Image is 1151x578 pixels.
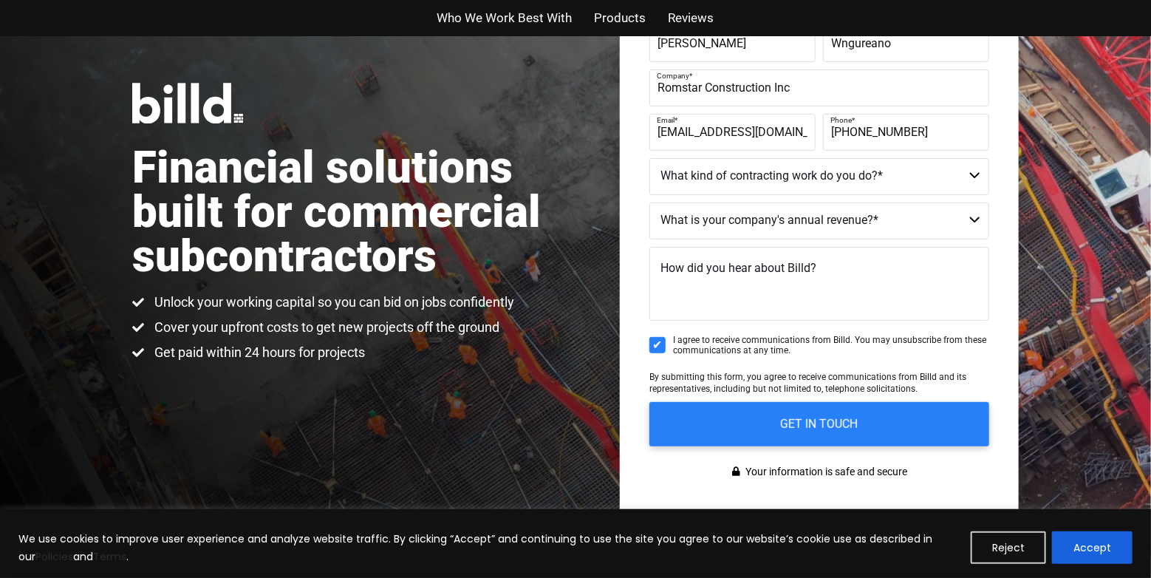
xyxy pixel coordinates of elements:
button: Reject [971,531,1046,564]
a: Products [595,7,646,29]
h1: Financial solutions built for commercial subcontractors [132,146,575,279]
span: Unlock your working capital so you can bid on jobs confidently [151,293,514,311]
a: Terms [93,549,126,564]
span: Your information is safe and secure [742,461,908,483]
a: Reviews [669,7,714,29]
p: We use cookies to improve user experience and analyze website traffic. By clicking “Accept” and c... [18,530,960,565]
input: GET IN TOUCH [649,402,989,446]
input: I agree to receive communications from Billd. You may unsubscribe from these communications at an... [649,337,666,353]
button: Accept [1052,531,1133,564]
span: Get paid within 24 hours for projects [151,344,365,361]
span: I agree to receive communications from Billd. You may unsubscribe from these communications at an... [673,335,989,356]
span: By submitting this form, you agree to receive communications from Billd and its representatives, ... [649,372,966,394]
span: Cover your upfront costs to get new projects off the ground [151,319,499,336]
a: Policies [35,549,73,564]
span: How did you hear about Billd? [660,261,816,275]
a: Who We Work Best With [437,7,573,29]
span: Phone [830,116,852,124]
span: Company [657,72,689,80]
span: Email [657,116,674,124]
